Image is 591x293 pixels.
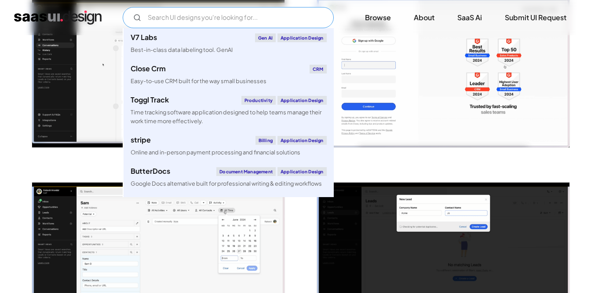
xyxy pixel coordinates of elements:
div: Application Design [277,96,327,105]
div: Google Docs alternative built for professional writing & editing workflows [131,179,322,188]
div: CRM [310,65,327,73]
a: home [14,11,102,25]
div: Billing [255,136,276,145]
div: Gen AI [255,33,276,42]
div: Easy-to-use CRM built for the way small businesses [131,77,266,85]
div: V7 Labs [131,34,157,41]
a: Toggl TrackProductivityApplication DesignTime tracking software application designed to help team... [124,91,334,130]
a: Close CrmCRMEasy-to-use CRM built for the way small businesses [124,59,334,91]
a: stripeBillingApplication DesignOnline and in-person payment processing and financial solutions [124,131,334,162]
a: SaaS Ai [447,8,492,27]
a: klaviyoEmail MarketingApplication DesignCreate personalised customer experiences across email, SM... [124,193,334,233]
div: Document Management [216,167,276,176]
a: Browse [354,8,401,27]
div: Time tracking software application designed to help teams manage their work time more effectively. [131,108,327,125]
div: Productivity [241,96,276,105]
a: V7 LabsGen AIApplication DesignBest-in-class data labeling tool. GenAI [124,28,334,59]
div: ButterDocs [131,168,170,175]
div: Application Design [277,33,327,42]
div: Application Design [277,136,327,145]
a: Submit UI Request [494,8,577,27]
div: Best-in-class data labeling tool. GenAI [131,46,233,54]
input: Search UI designs you're looking for... [123,7,334,28]
div: Online and in-person payment processing and financial solutions [131,148,300,157]
div: stripe [131,136,151,143]
a: ButterDocsDocument ManagementApplication DesignGoogle Docs alternative built for professional wri... [124,162,334,193]
div: Application Design [277,167,327,176]
div: Close Crm [131,65,166,72]
form: Email Form [123,7,334,28]
div: Toggl Track [131,96,169,103]
a: About [403,8,445,27]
